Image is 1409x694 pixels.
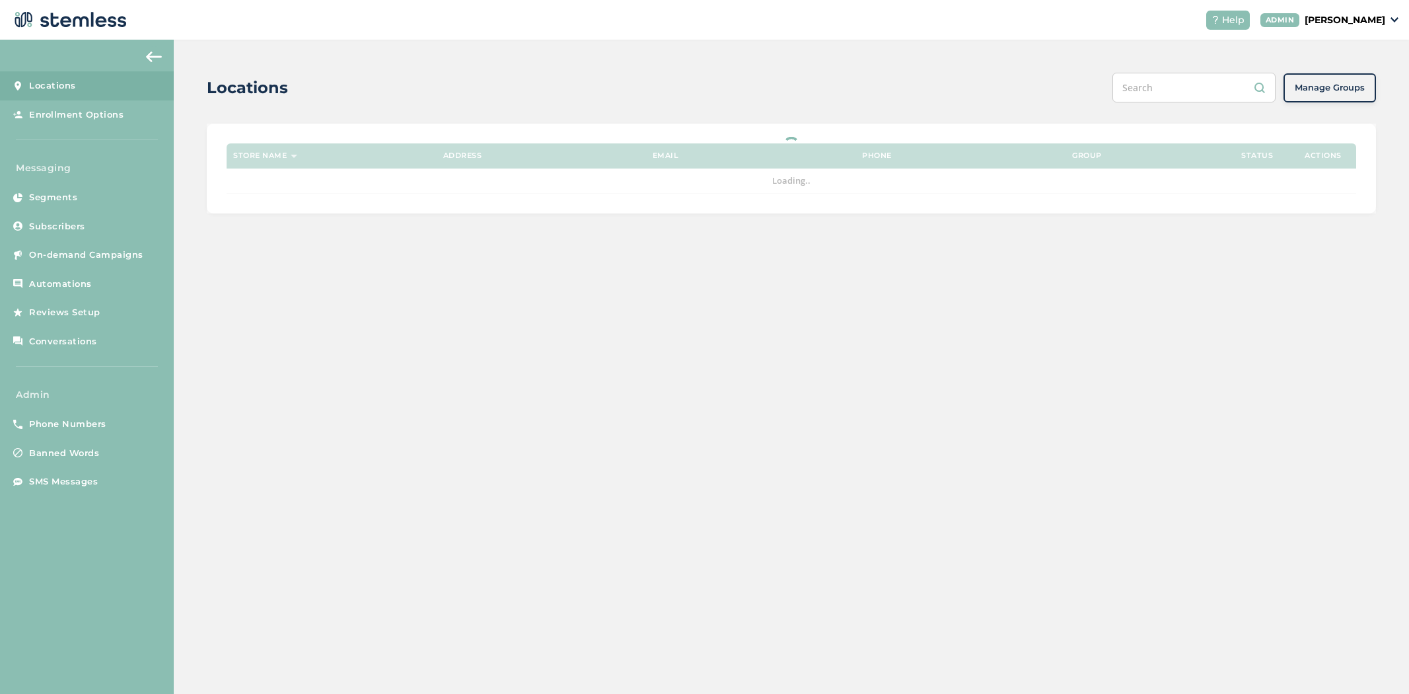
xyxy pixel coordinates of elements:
span: Segments [29,191,77,204]
div: ADMIN [1260,13,1300,27]
span: SMS Messages [29,475,98,488]
img: logo-dark-0685b13c.svg [11,7,127,33]
span: Reviews Setup [29,306,100,319]
span: Automations [29,278,92,291]
img: icon_down-arrow-small-66adaf34.svg [1391,17,1398,22]
p: [PERSON_NAME] [1305,13,1385,27]
img: icon-help-white-03924b79.svg [1211,16,1219,24]
span: Banned Words [29,447,99,460]
button: Manage Groups [1283,73,1376,102]
span: Enrollment Options [29,108,124,122]
span: Subscribers [29,220,85,233]
input: Search [1112,73,1276,102]
iframe: Chat Widget [1343,631,1409,694]
img: icon-arrow-back-accent-c549486e.svg [146,52,162,62]
span: Manage Groups [1295,81,1365,95]
span: On-demand Campaigns [29,249,143,262]
span: Help [1222,13,1245,27]
span: Conversations [29,335,97,348]
h2: Locations [207,76,288,100]
span: Locations [29,79,76,93]
span: Phone Numbers [29,418,106,431]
